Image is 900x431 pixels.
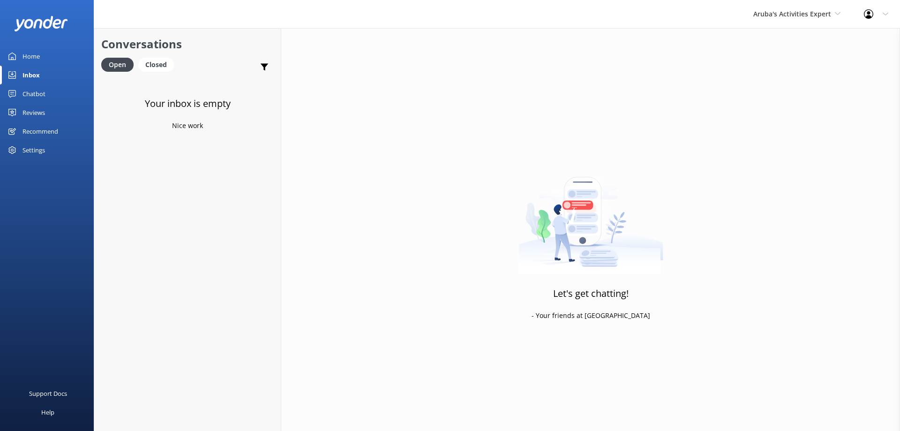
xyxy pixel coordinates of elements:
[22,103,45,122] div: Reviews
[101,35,274,53] h2: Conversations
[14,16,68,31] img: yonder-white-logo.png
[553,286,629,301] h3: Let's get chatting!
[101,58,134,72] div: Open
[22,47,40,66] div: Home
[138,58,174,72] div: Closed
[145,96,231,111] h3: Your inbox is empty
[22,122,58,141] div: Recommend
[22,141,45,159] div: Settings
[753,9,831,18] span: Aruba's Activities Expert
[172,121,203,131] p: Nice work
[518,157,663,274] img: artwork of a man stealing a conversation from at giant smartphone
[101,59,138,69] a: Open
[22,84,45,103] div: Chatbot
[22,66,40,84] div: Inbox
[41,403,54,422] div: Help
[532,310,650,321] p: - Your friends at [GEOGRAPHIC_DATA]
[138,59,179,69] a: Closed
[29,384,67,403] div: Support Docs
